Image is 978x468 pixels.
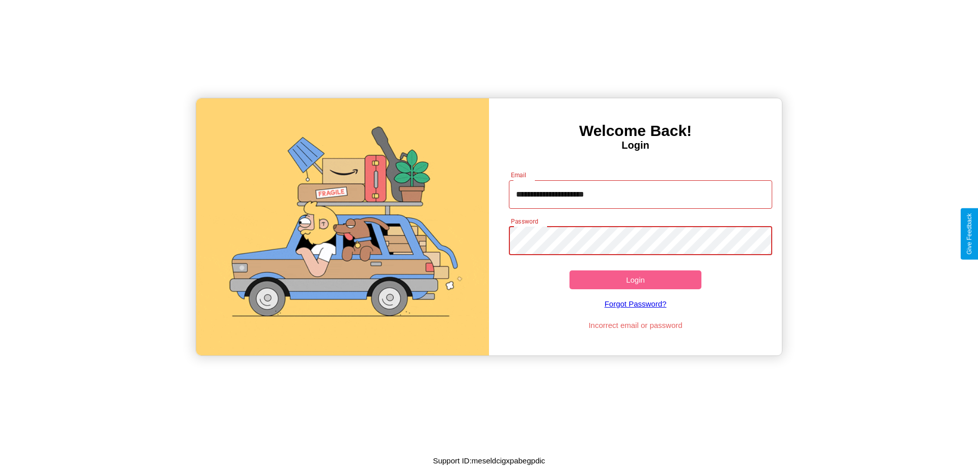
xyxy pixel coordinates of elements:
[489,122,782,140] h3: Welcome Back!
[511,171,527,179] label: Email
[504,318,768,332] p: Incorrect email or password
[489,140,782,151] h4: Login
[511,217,538,226] label: Password
[196,98,489,355] img: gif
[569,270,701,289] button: Login
[433,454,545,467] p: Support ID: meseldcigxpabegpdic
[966,213,973,255] div: Give Feedback
[504,289,768,318] a: Forgot Password?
